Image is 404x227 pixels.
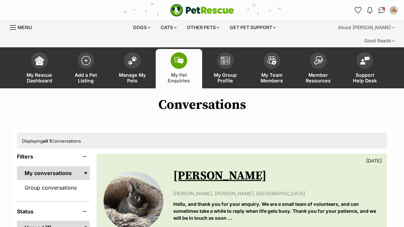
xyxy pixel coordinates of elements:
[360,57,369,65] img: help-desk-icon-fdf02630f3aa405de69fd3d07c3f3aa587a6932b1a1747fa1d2bba05be0121f9.svg
[378,7,385,14] img: chat-41dd97257d64d25036548639549fe6c8038ab92f7586957e7f3b1b290dea8141.svg
[16,49,63,88] a: My Rescue Dashboard
[388,5,399,16] button: My account
[81,56,91,65] img: add-pet-listing-icon-0afa8454b4691262ce3f59096e99ab1cd57d4a30225e0717b998d2c9b9846f56.svg
[18,24,32,30] span: Menu
[333,21,399,34] div: About [PERSON_NAME]
[43,138,51,144] strong: all 1
[366,157,382,164] p: [DATE]
[17,208,90,214] header: Status
[17,181,90,195] a: Group conversations
[10,21,37,33] a: Menu
[390,7,397,14] img: Ella Yeatman profile pic
[170,4,234,17] img: logo-e224e6f780fb5917bec1dbf3a21bbac754714ae5b6737aabdf751b685950b380.svg
[360,34,399,47] div: Good Reads
[63,49,109,88] a: Add a Pet Listing
[71,72,101,83] span: Add a Pet Listing
[249,49,295,88] a: My Team Members
[303,72,333,83] span: Member Resources
[173,190,380,197] p: [PERSON_NAME], [PERSON_NAME], [GEOGRAPHIC_DATA]
[173,168,267,183] a: [PERSON_NAME]
[364,5,375,16] button: Notifications
[182,21,224,34] div: Other pets
[376,5,387,16] a: Conversations
[17,154,90,159] header: Filters
[210,72,240,83] span: My Group Profile
[118,72,147,83] span: Manage My Pets
[164,72,194,83] span: My Pet Enquiries
[353,5,363,16] a: Favourites
[173,201,380,222] p: Hello, and thank you for your enquiry. We are a small team of volunteers, and can sometimes take ...
[267,56,277,65] img: team-members-icon-5396bd8760b3fe7c0b43da4ab00e1e3bb1a5d9ba89233759b79545d2d3fc5d0d.svg
[353,5,399,16] ul: Account quick links
[202,49,249,88] a: My Group Profile
[156,21,181,34] div: Cats
[174,57,184,64] img: pet-enquiries-icon-7e3ad2cf08bfb03b45e93fb7055b45f3efa6380592205ae92323e6603595dc1f.svg
[17,166,90,180] a: My conversations
[367,7,372,14] img: notifications-46538b983faf8c2785f20acdc204bb7945ddae34d4c08c2a6579f10ce5e182be.svg
[128,56,137,65] img: manage-my-pets-icon-02211641906a0b7f246fdf0571729dbe1e7629f14944591b6c1af311fb30b64b.svg
[225,21,281,34] div: Get pet support
[156,49,202,88] a: My Pet Enquiries
[128,21,155,34] div: Dogs
[25,72,54,83] span: My Rescue Dashboard
[257,72,287,83] span: My Team Members
[314,56,323,65] img: member-resources-icon-8e73f808a243e03378d46382f2149f9095a855e16c252ad45f914b54edf8863c.svg
[170,4,234,17] a: PetRescue
[295,49,342,88] a: Member Resources
[109,49,156,88] a: Manage My Pets
[221,57,230,65] img: group-profile-icon-3fa3cf56718a62981997c0bc7e787c4b2cf8bcc04b72c1350f741eb67cf2f40e.svg
[342,49,388,88] a: Support Help Desk
[350,72,380,83] span: Support Help Desk
[35,56,44,65] img: dashboard-icon-eb2f2d2d3e046f16d808141f083e7271f6b2e854fb5c12c21221c1fb7104beca.svg
[22,138,81,144] span: Displaying Conversations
